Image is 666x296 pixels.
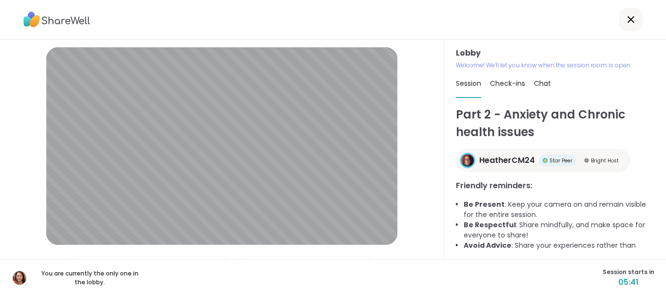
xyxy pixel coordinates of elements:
img: Microphone [74,257,82,276]
span: Bright Host [591,157,619,164]
b: Be Present [464,199,505,209]
h3: Lobby [456,47,654,59]
h3: Friendly reminders: [456,180,654,192]
img: ShareWell Logo [23,8,90,31]
b: Avoid Advice [464,240,511,250]
a: HeatherCM24HeatherCM24Star PeerStar PeerBright HostBright Host [456,149,630,172]
span: Check-ins [490,79,525,88]
img: Star Peer [543,158,548,163]
b: Be Respectful [464,220,516,230]
span: HeatherCM24 [479,155,535,166]
h1: Part 2 - Anxiety and Chronic health issues [456,106,654,141]
span: 05:41 [603,276,654,288]
li: : Keep your camera on and remain visible for the entire session. [464,199,654,220]
p: You are currently the only one in the lobby. [35,269,144,287]
li: : Share mindfully, and make space for everyone to share! [464,220,654,240]
img: LynnM [13,271,26,285]
span: | [256,257,258,276]
img: Bright Host [584,158,589,163]
p: Welcome! We’ll let you know when the session room is open. [456,61,654,70]
span: Chat [534,79,551,88]
span: Star Peer [549,157,572,164]
span: Session [456,79,481,88]
span: Session starts in [603,268,654,276]
li: : Share your experiences rather than advice, as peers are not mental health professionals. [464,240,654,261]
img: HeatherCM24 [461,154,474,167]
img: Camera [243,257,252,276]
span: | [86,257,89,276]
